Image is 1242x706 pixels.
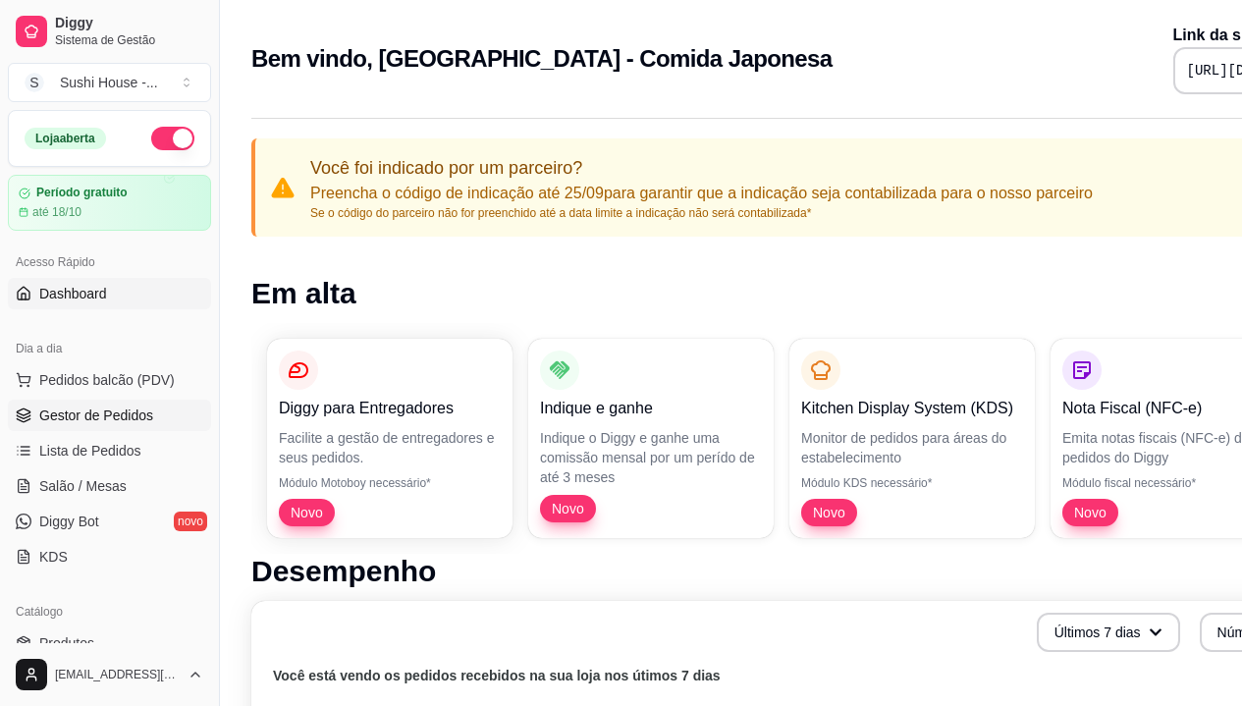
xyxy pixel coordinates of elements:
p: Você foi indicado por um parceiro? [310,154,1093,182]
p: Se o código do parceiro não for preenchido até a data limite a indicação não será contabilizada* [310,205,1093,221]
a: Gestor de Pedidos [8,400,211,431]
span: Dashboard [39,284,107,303]
p: Kitchen Display System (KDS) [801,397,1023,420]
h2: Bem vindo, [GEOGRAPHIC_DATA] - Comida Japonesa [251,43,833,75]
button: Kitchen Display System (KDS)Monitor de pedidos para áreas do estabelecimentoMódulo KDS necessário... [789,339,1035,538]
span: Diggy [55,15,203,32]
span: [EMAIL_ADDRESS][DOMAIN_NAME] [55,667,180,682]
article: Período gratuito [36,186,128,200]
a: Diggy Botnovo [8,506,211,537]
span: Pedidos balcão (PDV) [39,370,175,390]
button: [EMAIL_ADDRESS][DOMAIN_NAME] [8,651,211,698]
div: Dia a dia [8,333,211,364]
span: Salão / Mesas [39,476,127,496]
div: Loja aberta [25,128,106,149]
a: Lista de Pedidos [8,435,211,466]
p: Preencha o código de indicação até 25/09 para garantir que a indicação seja contabilizada para o ... [310,182,1093,205]
div: Catálogo [8,596,211,627]
p: Facilite a gestão de entregadores e seus pedidos. [279,428,501,467]
p: Módulo KDS necessário* [801,475,1023,491]
button: Pedidos balcão (PDV) [8,364,211,396]
span: Novo [544,499,592,518]
a: Salão / Mesas [8,470,211,502]
span: Lista de Pedidos [39,441,141,461]
button: Alterar Status [151,127,194,150]
a: Período gratuitoaté 18/10 [8,175,211,231]
p: Monitor de pedidos para áreas do estabelecimento [801,428,1023,467]
div: Acesso Rápido [8,246,211,278]
span: Novo [1066,503,1114,522]
span: Novo [805,503,853,522]
span: KDS [39,547,68,567]
p: Indique o Diggy e ganhe uma comissão mensal por um perído de até 3 meses [540,428,762,487]
article: até 18/10 [32,204,81,220]
button: Indique e ganheIndique o Diggy e ganhe uma comissão mensal por um perído de até 3 mesesNovo [528,339,774,538]
button: Últimos 7 dias [1037,613,1180,652]
a: Dashboard [8,278,211,309]
p: Indique e ganhe [540,397,762,420]
span: Sistema de Gestão [55,32,203,48]
span: Diggy Bot [39,512,99,531]
span: Novo [283,503,331,522]
a: DiggySistema de Gestão [8,8,211,55]
button: Select a team [8,63,211,102]
a: Produtos [8,627,211,659]
p: Módulo Motoboy necessário* [279,475,501,491]
p: Diggy para Entregadores [279,397,501,420]
span: Gestor de Pedidos [39,406,153,425]
a: KDS [8,541,211,572]
button: Diggy para EntregadoresFacilite a gestão de entregadores e seus pedidos.Módulo Motoboy necessário... [267,339,513,538]
text: Você está vendo os pedidos recebidos na sua loja nos útimos 7 dias [273,668,721,683]
div: Sushi House - ... [60,73,158,92]
span: S [25,73,44,92]
span: Produtos [39,633,94,653]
